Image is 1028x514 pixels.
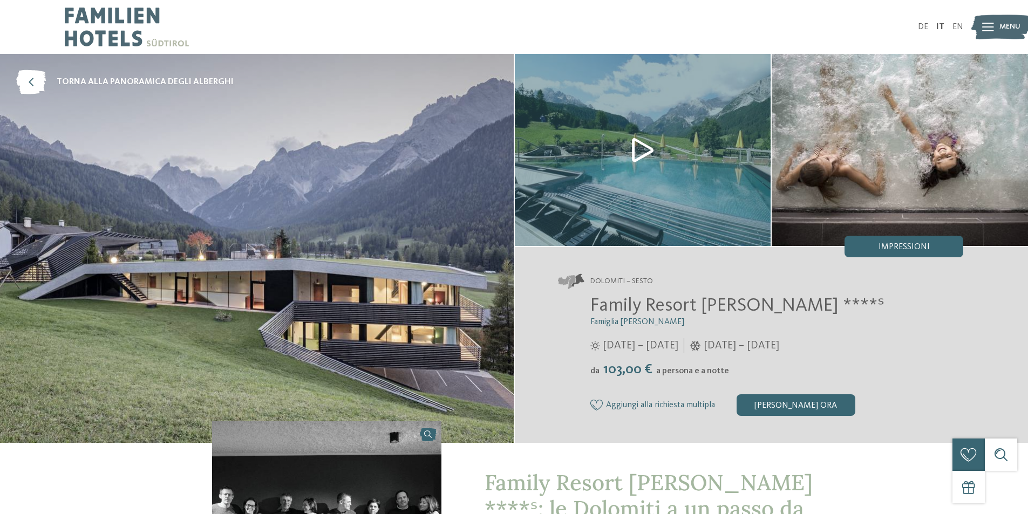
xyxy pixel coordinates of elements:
[57,76,234,88] span: torna alla panoramica degli alberghi
[16,70,234,94] a: torna alla panoramica degli alberghi
[590,296,884,315] span: Family Resort [PERSON_NAME] ****ˢ
[918,23,928,31] a: DE
[690,341,701,351] i: Orari d'apertura inverno
[656,367,729,375] span: a persona e a notte
[704,338,779,353] span: [DATE] – [DATE]
[603,338,678,353] span: [DATE] – [DATE]
[590,318,684,326] span: Famiglia [PERSON_NAME]
[590,276,653,287] span: Dolomiti – Sesto
[515,54,771,246] img: Il nostro family hotel a Sesto, il vostro rifugio sulle Dolomiti.
[952,23,963,31] a: EN
[772,54,1028,246] img: Il nostro family hotel a Sesto, il vostro rifugio sulle Dolomiti.
[606,401,715,410] span: Aggiungi alla richiesta multipla
[590,341,600,351] i: Orari d'apertura estate
[590,367,600,375] span: da
[601,362,655,376] span: 103,00 €
[999,22,1020,32] span: Menu
[879,243,930,251] span: Impressioni
[737,394,855,416] div: [PERSON_NAME] ora
[936,23,944,31] a: IT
